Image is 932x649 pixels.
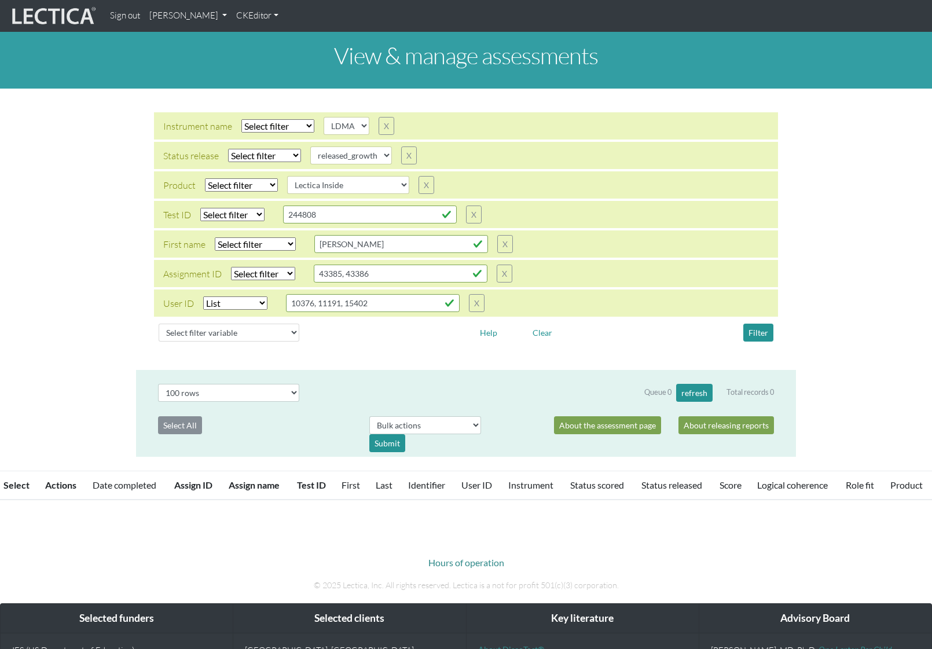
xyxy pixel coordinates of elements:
button: X [466,206,482,223]
a: User ID [461,479,492,490]
a: Identifier [408,479,445,490]
th: Assign ID [167,471,222,500]
button: X [419,176,434,194]
button: Filter [743,324,773,342]
button: X [401,146,417,164]
p: © 2025 Lectica, Inc. All rights reserved. Lectica is a not for profit 501(c)(3) corporation. [145,579,787,592]
div: Queue 0 Total records 0 [644,384,774,402]
a: Help [475,326,502,337]
img: lecticalive [9,5,96,27]
a: First [342,479,360,490]
a: Status scored [570,479,624,490]
a: Instrument [508,479,553,490]
a: Last [376,479,392,490]
button: X [379,117,394,135]
a: Hours of operation [428,557,504,568]
a: Logical coherence [757,479,828,490]
div: Selected clients [233,604,465,633]
button: X [497,265,512,283]
div: Advisory Board [699,604,931,633]
div: Key literature [467,604,699,633]
a: [PERSON_NAME] [145,5,232,27]
th: Assign name [222,471,290,500]
div: Status release [163,149,219,163]
div: Assignment ID [163,267,222,281]
div: Test ID [163,208,191,222]
th: Actions [38,471,86,500]
th: Test ID [290,471,335,500]
div: First name [163,237,206,251]
div: Selected funders [1,604,233,633]
a: CKEditor [232,5,283,27]
a: Sign out [105,5,145,27]
button: Help [475,324,502,342]
div: Submit [369,434,405,452]
a: Score [720,479,742,490]
button: refresh [676,384,713,402]
div: User ID [163,296,194,310]
button: Select All [158,416,202,434]
a: Date completed [93,479,156,490]
button: X [497,235,513,253]
div: Product [163,178,196,192]
a: Role fit [846,479,874,490]
div: Instrument name [163,119,232,133]
button: X [469,294,485,312]
a: Product [890,479,923,490]
a: About the assessment page [554,416,661,434]
a: Status released [641,479,702,490]
button: Clear [527,324,557,342]
a: About releasing reports [678,416,774,434]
